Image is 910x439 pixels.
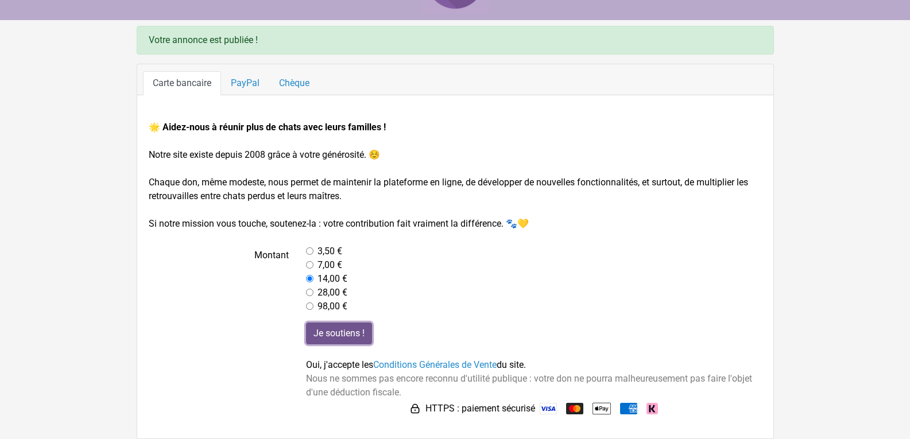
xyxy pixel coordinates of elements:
[149,121,762,418] form: Notre site existe depuis 2008 grâce à votre générosité. ☺️ Chaque don, même modeste, nous permet ...
[221,71,269,95] a: PayPal
[143,71,221,95] a: Carte bancaire
[317,258,342,272] label: 7,00 €
[306,373,752,398] span: Nous ne sommes pas encore reconnu d'utilité publique : votre don ne pourra malheureusement pas fa...
[620,403,637,414] img: American Express
[269,71,319,95] a: Chèque
[137,26,774,55] div: Votre annonce est publiée !
[373,359,497,370] a: Conditions Générales de Vente
[593,399,611,418] img: Apple Pay
[566,403,583,414] img: Mastercard
[149,122,386,133] strong: 🌟 Aidez-nous à réunir plus de chats avec leurs familles !
[425,402,535,415] span: HTTPS : paiement sécurisé
[140,244,298,313] label: Montant
[317,244,342,258] label: 3,50 €
[317,286,347,300] label: 28,00 €
[540,403,557,414] img: Visa
[306,323,372,344] input: Je soutiens !
[646,403,658,414] img: Klarna
[306,359,526,370] span: Oui, j'accepte les du site.
[317,300,347,313] label: 98,00 €
[409,403,421,414] img: HTTPS : paiement sécurisé
[317,272,347,286] label: 14,00 €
